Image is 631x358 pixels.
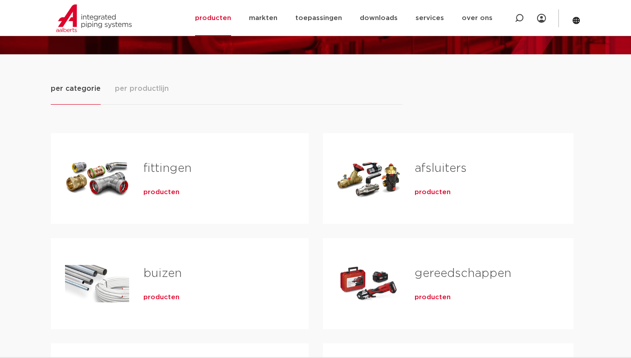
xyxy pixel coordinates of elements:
span: per productlijn [115,83,169,94]
a: producten [415,293,451,302]
a: producten [415,188,451,197]
a: buizen [143,268,182,279]
a: gereedschappen [415,268,511,279]
a: producten [143,188,179,197]
span: per categorie [51,83,101,94]
a: fittingen [143,163,191,174]
a: afsluiters [415,163,467,174]
a: producten [143,293,179,302]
